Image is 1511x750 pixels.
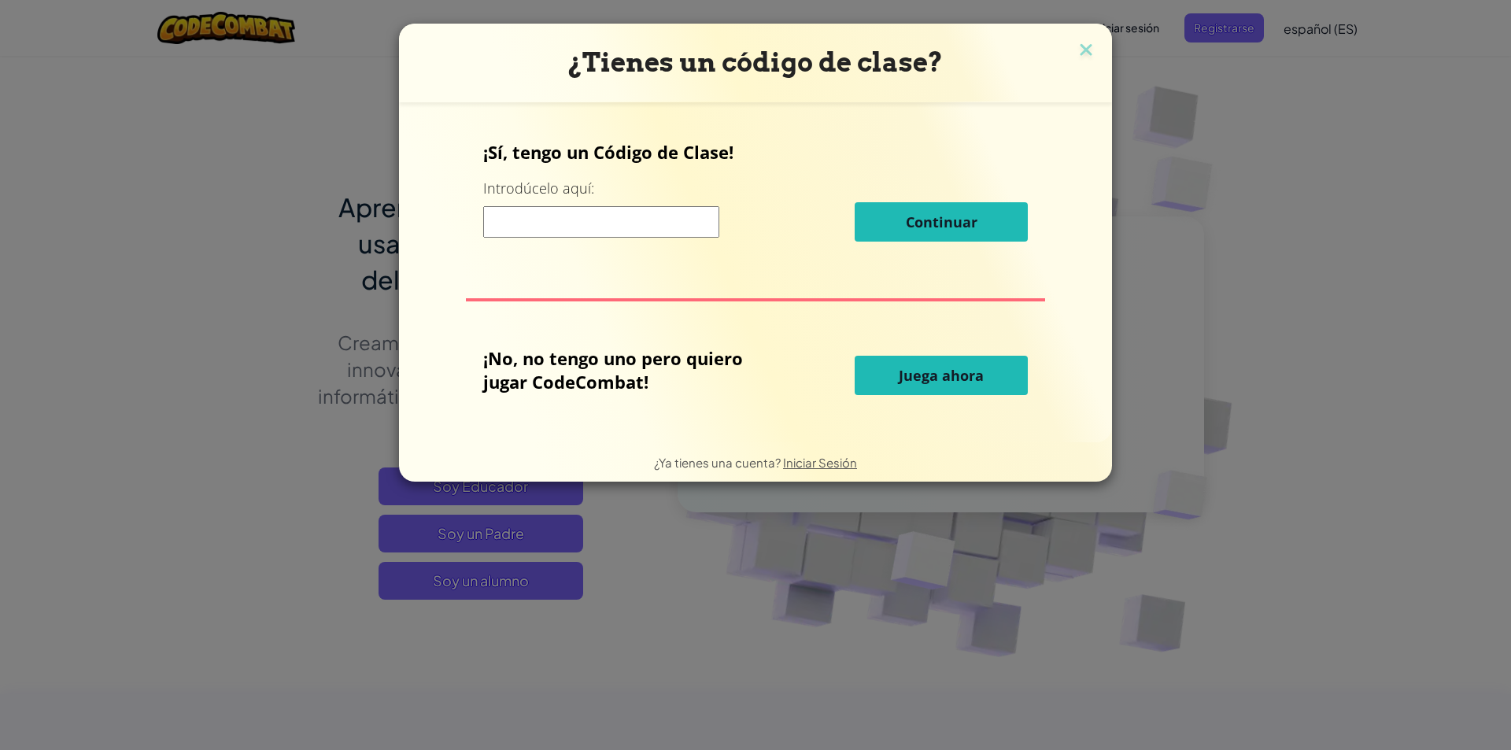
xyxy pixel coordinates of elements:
[568,46,943,78] span: ¿Tienes un código de clase?
[783,455,857,470] a: Iniciar Sesión
[483,179,594,198] label: Introdúcelo aquí:
[906,212,977,231] span: Continuar
[855,356,1028,395] button: Juega ahora
[483,346,777,393] p: ¡No, no tengo uno pero quiero jugar CodeCombat!
[1076,39,1096,63] img: close icon
[899,366,984,385] span: Juega ahora
[483,140,1029,164] p: ¡Sí, tengo un Código de Clase!
[855,202,1028,242] button: Continuar
[654,455,783,470] span: ¿Ya tienes una cuenta?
